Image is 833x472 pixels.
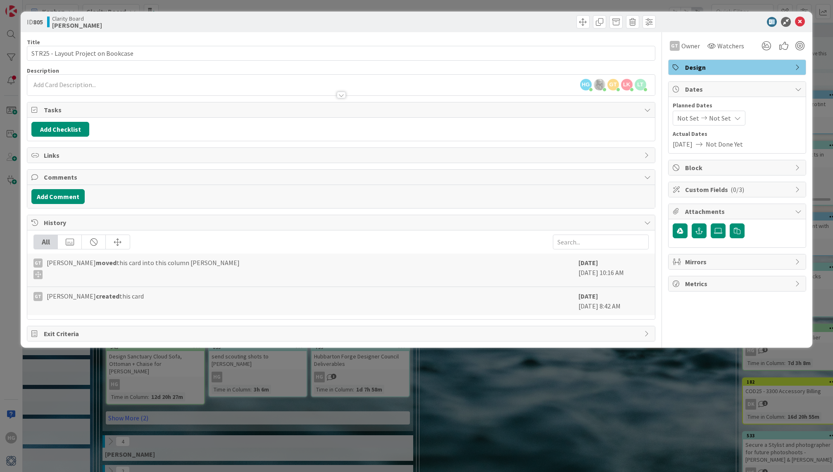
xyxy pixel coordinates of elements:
span: Watchers [717,41,744,51]
span: Owner [681,41,700,51]
button: Add Comment [31,189,85,204]
span: Actual Dates [673,130,802,138]
span: Tasks [44,105,640,115]
input: type card name here... [27,46,655,61]
img: z2ljhaFx2XcmKtHH0XDNUfyWuC31CjDO.png [594,79,605,90]
div: GT [670,41,680,51]
span: LT [635,79,646,90]
div: All [34,235,58,249]
div: GT [33,259,43,268]
span: Custom Fields [685,185,791,194]
div: [DATE] 8:42 AM [578,291,649,311]
button: Add Checklist [31,122,89,137]
b: [PERSON_NAME] [52,22,102,28]
span: Mirrors [685,257,791,267]
span: [PERSON_NAME] this card [47,291,144,301]
span: Not Set [677,113,699,123]
span: ID [27,17,43,27]
b: [DATE] [578,292,598,300]
span: LK [621,79,633,90]
span: ( 0/3 ) [731,185,744,194]
span: [DATE] [673,139,693,149]
span: GT [607,79,619,90]
span: Planned Dates [673,101,802,110]
label: Title [27,38,40,46]
b: created [96,292,119,300]
input: Search... [553,235,649,249]
span: Comments [44,172,640,182]
div: [DATE] 10:16 AM [578,258,649,282]
span: History [44,218,640,228]
b: [DATE] [578,259,598,267]
span: Block [685,163,791,173]
span: Attachments [685,206,791,216]
span: [PERSON_NAME] this card into this column [PERSON_NAME] [47,258,240,279]
span: Dates [685,84,791,94]
span: Design [685,62,791,72]
span: Not Done Yet [706,139,743,149]
span: Exit Criteria [44,329,640,339]
span: Description [27,67,59,74]
span: Metrics [685,279,791,289]
b: moved [96,259,117,267]
span: Clarity Board [52,15,102,22]
b: 805 [33,18,43,26]
span: Links [44,150,640,160]
span: Not Set [709,113,731,123]
div: GT [33,292,43,301]
span: HG [580,79,592,90]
